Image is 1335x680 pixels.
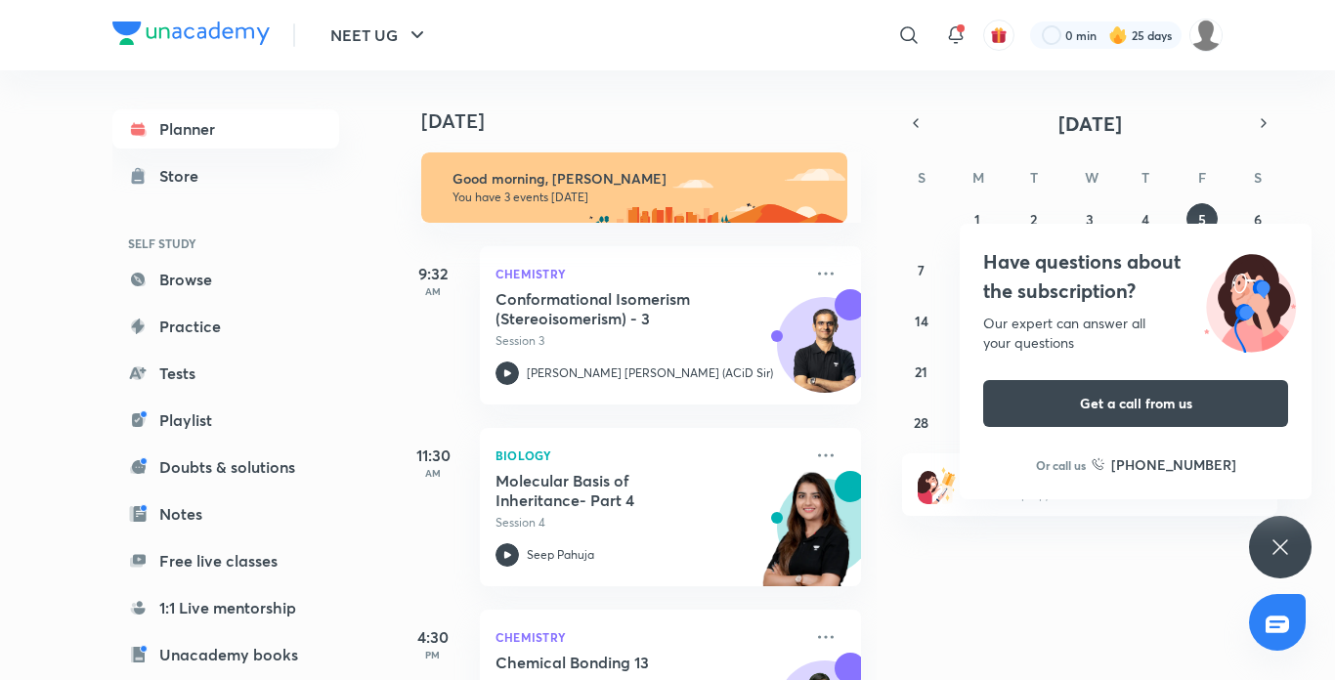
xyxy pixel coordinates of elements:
h5: Molecular Basis of Inheritance- Part 4 [495,471,739,510]
abbr: Wednesday [1085,168,1098,187]
abbr: Saturday [1254,168,1262,187]
abbr: September 21, 2025 [915,362,927,381]
abbr: Friday [1198,168,1206,187]
p: Chemistry [495,625,802,649]
abbr: September 7, 2025 [918,261,925,279]
abbr: Tuesday [1030,168,1038,187]
h4: [DATE] [421,109,881,133]
img: morning [421,152,847,223]
a: Notes [112,494,339,533]
button: September 21, 2025 [906,356,937,387]
p: Session 4 [495,514,802,531]
button: Get a call from us [983,380,1288,427]
a: Planner [112,109,339,149]
img: Barsha Singh [1189,19,1223,52]
p: PM [394,649,472,660]
h4: Have questions about the subscription? [983,247,1288,306]
h5: Chemical Bonding 13 [495,653,739,672]
img: avatar [990,26,1008,44]
img: unacademy [754,471,861,606]
a: Browse [112,260,339,299]
h5: Conformational Isomerism (Stereoisomerism) - 3 [495,289,739,328]
button: September 6, 2025 [1242,203,1273,234]
p: Session 3 [495,332,802,350]
button: September 28, 2025 [906,406,937,438]
a: Unacademy books [112,635,339,674]
button: NEET UG [319,16,441,55]
a: Company Logo [112,21,270,50]
a: Free live classes [112,541,339,580]
abbr: September 1, 2025 [974,210,980,229]
img: referral [918,465,957,504]
button: September 1, 2025 [962,203,993,234]
abbr: September 2, 2025 [1030,210,1037,229]
h5: 9:32 [394,262,472,285]
h6: Good morning, [PERSON_NAME] [452,170,830,188]
h6: SELF STUDY [112,227,339,260]
abbr: Thursday [1141,168,1149,187]
p: AM [394,467,472,479]
p: Or call us [1036,456,1086,474]
p: Chemistry [495,262,802,285]
div: Store [159,164,210,188]
button: September 7, 2025 [906,254,937,285]
abbr: September 5, 2025 [1198,210,1206,229]
a: [PHONE_NUMBER] [1092,454,1236,475]
abbr: Sunday [918,168,926,187]
div: Our expert can answer all your questions [983,314,1288,353]
p: [PERSON_NAME] [PERSON_NAME] (ACiD Sir) [527,364,773,382]
button: September 5, 2025 [1186,203,1218,234]
a: Practice [112,307,339,346]
abbr: September 28, 2025 [914,413,928,432]
button: [DATE] [929,109,1250,137]
p: Biology [495,444,802,467]
abbr: September 14, 2025 [915,312,928,330]
button: September 4, 2025 [1130,203,1161,234]
img: Company Logo [112,21,270,45]
button: September 2, 2025 [1018,203,1050,234]
a: Playlist [112,401,339,440]
a: 1:1 Live mentorship [112,588,339,627]
img: streak [1108,25,1128,45]
a: Doubts & solutions [112,447,339,487]
abbr: Monday [972,168,984,187]
img: Avatar [778,308,872,402]
span: [DATE] [1058,110,1122,137]
a: Tests [112,354,339,393]
abbr: September 3, 2025 [1086,210,1094,229]
button: September 14, 2025 [906,305,937,336]
a: Store [112,156,339,195]
p: You have 3 events [DATE] [452,190,830,205]
h5: 11:30 [394,444,472,467]
button: September 3, 2025 [1074,203,1105,234]
p: Seep Pahuja [527,546,594,564]
abbr: September 6, 2025 [1254,210,1262,229]
abbr: September 4, 2025 [1141,210,1149,229]
img: ttu_illustration_new.svg [1188,247,1312,353]
h5: 4:30 [394,625,472,649]
h6: [PHONE_NUMBER] [1111,454,1236,475]
button: avatar [983,20,1014,51]
p: AM [394,285,472,297]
